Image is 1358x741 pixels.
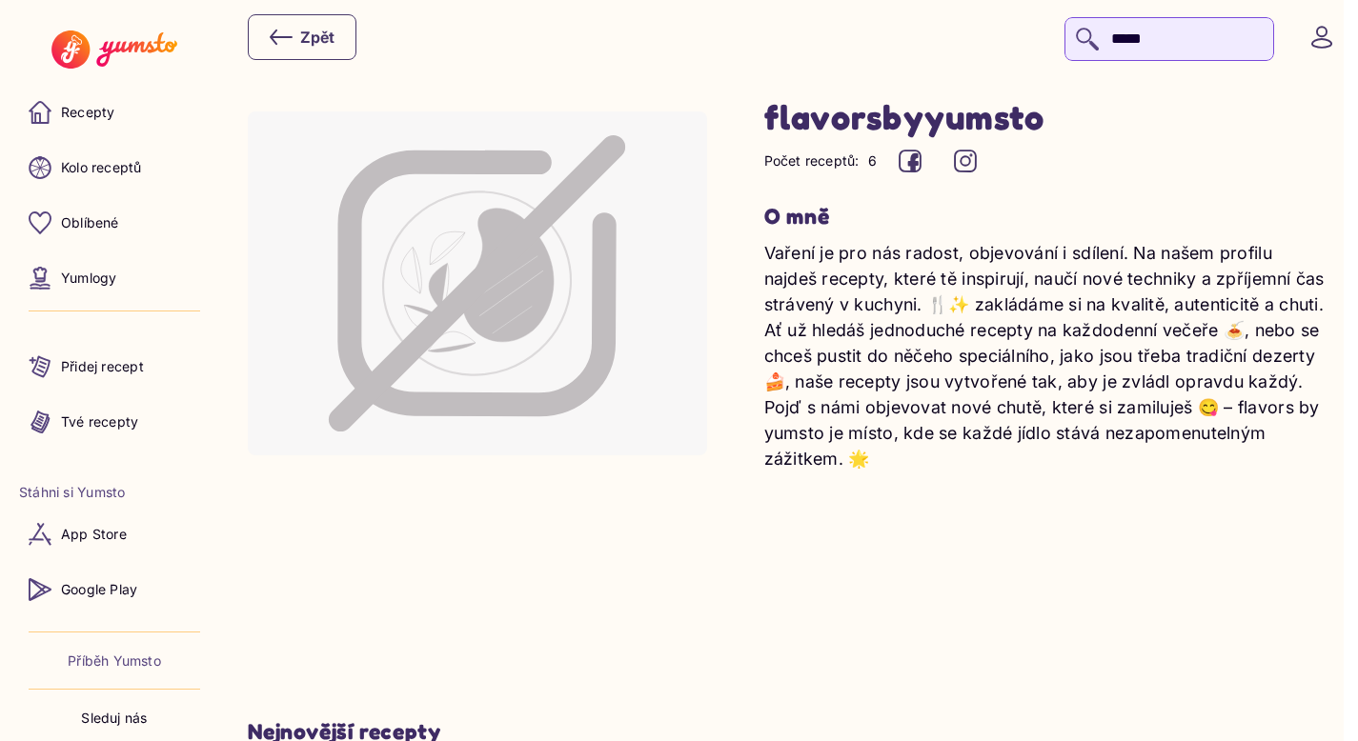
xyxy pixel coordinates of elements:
p: Vaření je pro nás radost, objevování i sdílení. Na našem profilu najdeš recepty, které tě inspiru... [764,240,1326,471]
p: Oblíbené [61,213,119,232]
p: App Store [61,525,127,544]
a: Tvé recepty [19,399,210,445]
a: Kolo receptů [19,145,210,190]
a: Yumlogy [19,255,210,301]
li: Stáhni si Yumsto [19,483,210,502]
p: Přidej recept [61,357,144,376]
p: Yumlogy [61,269,116,288]
a: Oblíbené [19,200,210,246]
a: Přidej recept [19,344,210,390]
a: Google Play [19,567,210,612]
a: App Store [19,511,210,557]
p: Recepty [61,103,114,122]
p: Tvé recepty [61,412,138,431]
h3: O mně [764,203,1326,230]
img: Yumsto logo [51,30,176,69]
a: Recepty [19,90,210,135]
p: Sleduj nás [81,709,147,728]
button: Zpět [248,14,356,60]
div: Image not available [248,111,707,455]
div: Zpět [270,26,334,49]
p: 6 [868,151,877,170]
h1: flavorsbyyumsto [764,95,1326,138]
p: Počet receptů: [764,151,860,170]
p: Kolo receptů [61,158,142,177]
a: Příběh Yumsto [68,651,161,671]
p: Google Play [61,580,137,599]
